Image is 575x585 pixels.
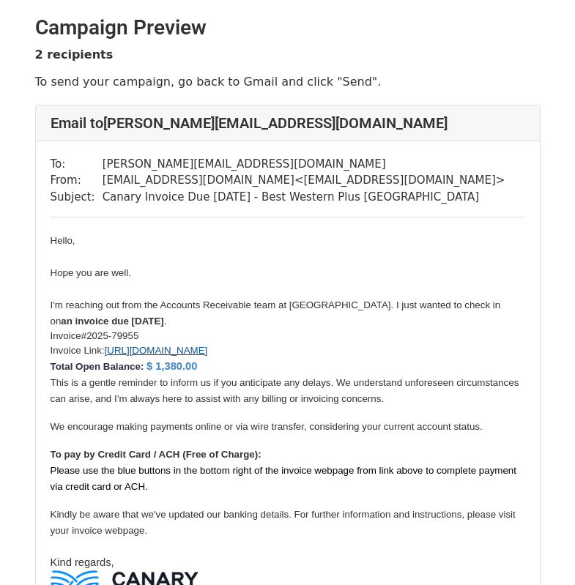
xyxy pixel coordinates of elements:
[51,330,87,341] span: Invoice#
[103,189,505,206] td: Canary Invoice Due [DATE] - Best Western Plus [GEOGRAPHIC_DATA]
[51,299,501,327] span: I'm reaching out from the Accounts Receivable team at [GEOGRAPHIC_DATA]. I just wanted to check i...
[51,114,525,132] h4: Email to [PERSON_NAME][EMAIL_ADDRESS][DOMAIN_NAME]
[61,316,163,327] strong: an invoice due [DATE]
[51,267,131,278] span: Hope you are well.
[51,361,144,372] span: Total Open Balance:
[51,235,75,246] span: Hello,
[51,556,114,568] span: Kind regards,
[51,449,261,460] strong: To pay by Credit Card / ACH (Free of Charge):
[103,156,505,173] td: [PERSON_NAME][EMAIL_ADDRESS][DOMAIN_NAME]
[51,343,525,358] li: Invoice Link:
[35,15,541,40] h2: Campaign Preview
[51,189,103,206] td: Subject:
[103,172,505,189] td: [EMAIL_ADDRESS][DOMAIN_NAME] < [EMAIL_ADDRESS][DOMAIN_NAME] >
[35,74,541,89] p: To send your campaign, go back to Gmail and click "Send".
[51,329,525,343] li: 2025-79955
[51,172,103,189] td: From:
[35,48,114,62] strong: 2 recipients
[51,377,519,404] span: This is a gentle reminder to inform us if you anticipate any delays. We understand unforeseen cir...
[146,360,197,372] font: $ 1,380.00
[51,509,516,536] span: Kindly be aware that we've updated our banking details. For further information and instructions,...
[105,345,208,356] font: [URL][DOMAIN_NAME]
[51,465,516,492] span: Please use the blue buttons in the bottom right of the invoice webpage from link above to complet...
[51,156,103,173] td: To:
[51,421,483,432] span: We encourage making payments online or via wire transfer, considering your current account status.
